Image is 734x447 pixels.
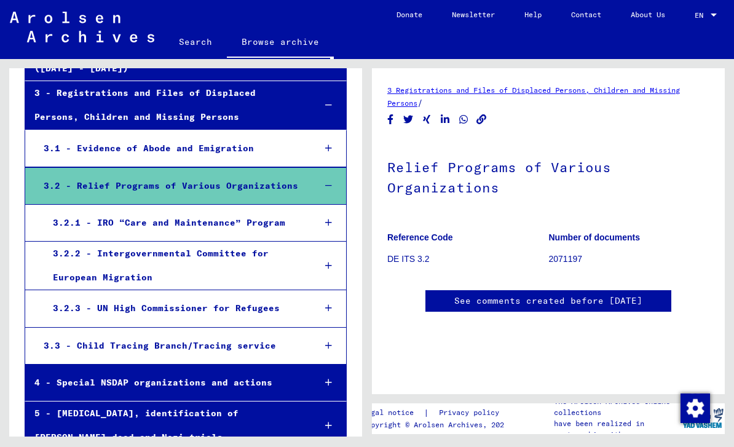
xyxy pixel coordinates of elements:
[387,85,680,108] a: 3 Registrations and Files of Displaced Persons, Children and Missing Persons
[362,406,514,419] div: |
[420,112,433,127] button: Share on Xing
[34,174,305,198] div: 3.2 - Relief Programs of Various Organizations
[681,394,710,423] img: Zustimmung ändern
[10,12,154,42] img: Arolsen_neg.svg
[554,418,681,440] p: have been realized in partnership with
[387,139,709,213] h1: Relief Programs of Various Organizations
[387,232,453,242] b: Reference Code
[387,253,548,266] p: DE ITS 3.2
[384,112,397,127] button: Share on Facebook
[164,27,227,57] a: Search
[402,112,415,127] button: Share on Twitter
[227,27,334,59] a: Browse archive
[475,112,488,127] button: Copy link
[362,406,424,419] a: Legal notice
[44,211,305,235] div: 3.2.1 - IRO “Care and Maintenance” Program
[549,232,641,242] b: Number of documents
[695,10,703,20] mat-select-trigger: EN
[549,253,710,266] p: 2071197
[554,396,681,418] p: The Arolsen Archives online collections
[454,295,642,307] a: See comments created before [DATE]
[25,81,305,129] div: 3 - Registrations and Files of Displaced Persons, Children and Missing Persons
[44,242,305,290] div: 3.2.2 - Intergovernmental Committee for European Migration
[429,406,514,419] a: Privacy policy
[44,296,305,320] div: 3.2.3 - UN High Commissioner for Refugees
[457,112,470,127] button: Share on WhatsApp
[25,371,305,395] div: 4 - Special NSDAP organizations and actions
[439,112,452,127] button: Share on LinkedIn
[680,393,709,422] div: Zustimmung ändern
[417,97,423,108] span: /
[362,419,514,430] p: Copyright © Arolsen Archives, 2021
[34,136,305,160] div: 3.1 - Evidence of Abode and Emigration
[34,334,305,358] div: 3.3 - Child Tracing Branch/Tracing service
